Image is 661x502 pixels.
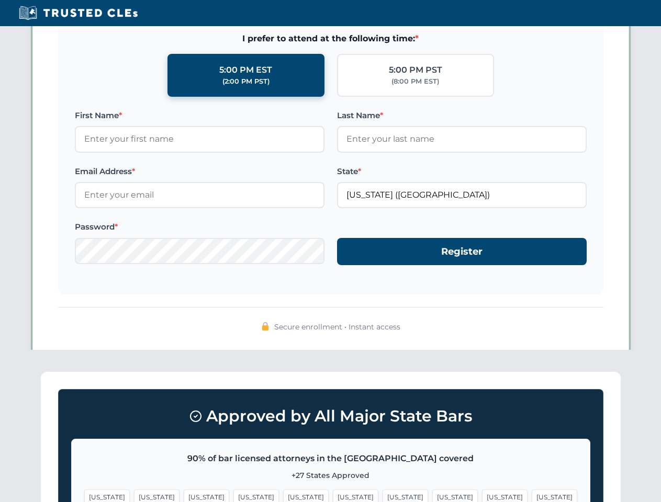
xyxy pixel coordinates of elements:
[337,165,587,178] label: State
[337,238,587,266] button: Register
[337,182,587,208] input: Arizona (AZ)
[261,322,270,330] img: 🔒
[75,221,324,233] label: Password
[75,182,324,208] input: Enter your email
[75,32,587,45] span: I prefer to attend at the following time:
[84,452,577,465] p: 90% of bar licensed attorneys in the [GEOGRAPHIC_DATA] covered
[389,63,442,77] div: 5:00 PM PST
[75,126,324,152] input: Enter your first name
[84,470,577,481] p: +27 States Approved
[391,76,439,87] div: (8:00 PM EST)
[274,321,400,333] span: Secure enrollment • Instant access
[219,63,272,77] div: 5:00 PM EST
[75,165,324,178] label: Email Address
[222,76,270,87] div: (2:00 PM PST)
[337,126,587,152] input: Enter your last name
[71,402,590,430] h3: Approved by All Major State Bars
[337,109,587,122] label: Last Name
[16,5,141,21] img: Trusted CLEs
[75,109,324,122] label: First Name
